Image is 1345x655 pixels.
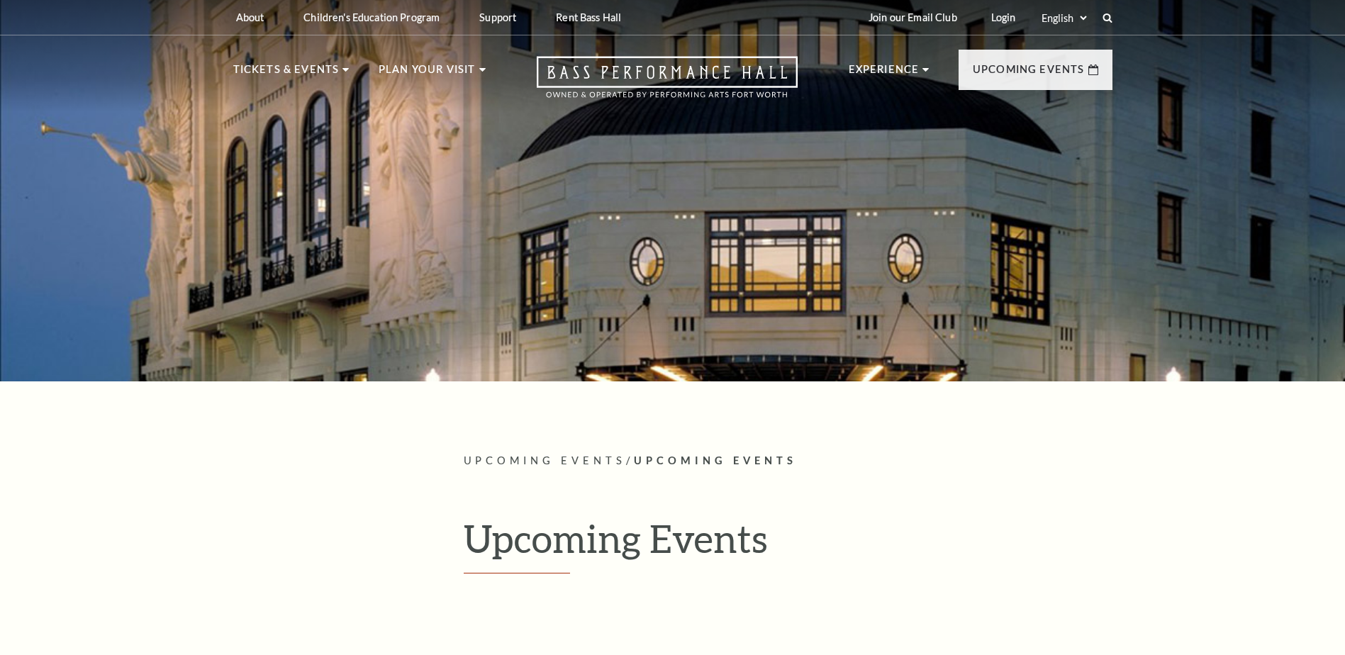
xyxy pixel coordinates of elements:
p: Rent Bass Hall [556,11,621,23]
span: Upcoming Events [464,454,627,466]
select: Select: [1039,11,1089,25]
span: Upcoming Events [634,454,797,466]
p: / [464,452,1112,470]
p: Experience [849,61,920,86]
p: Children's Education Program [303,11,440,23]
h1: Upcoming Events [464,515,1112,573]
p: Tickets & Events [233,61,340,86]
p: Support [479,11,516,23]
p: Plan Your Visit [379,61,476,86]
p: Upcoming Events [973,61,1085,86]
p: About [236,11,264,23]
